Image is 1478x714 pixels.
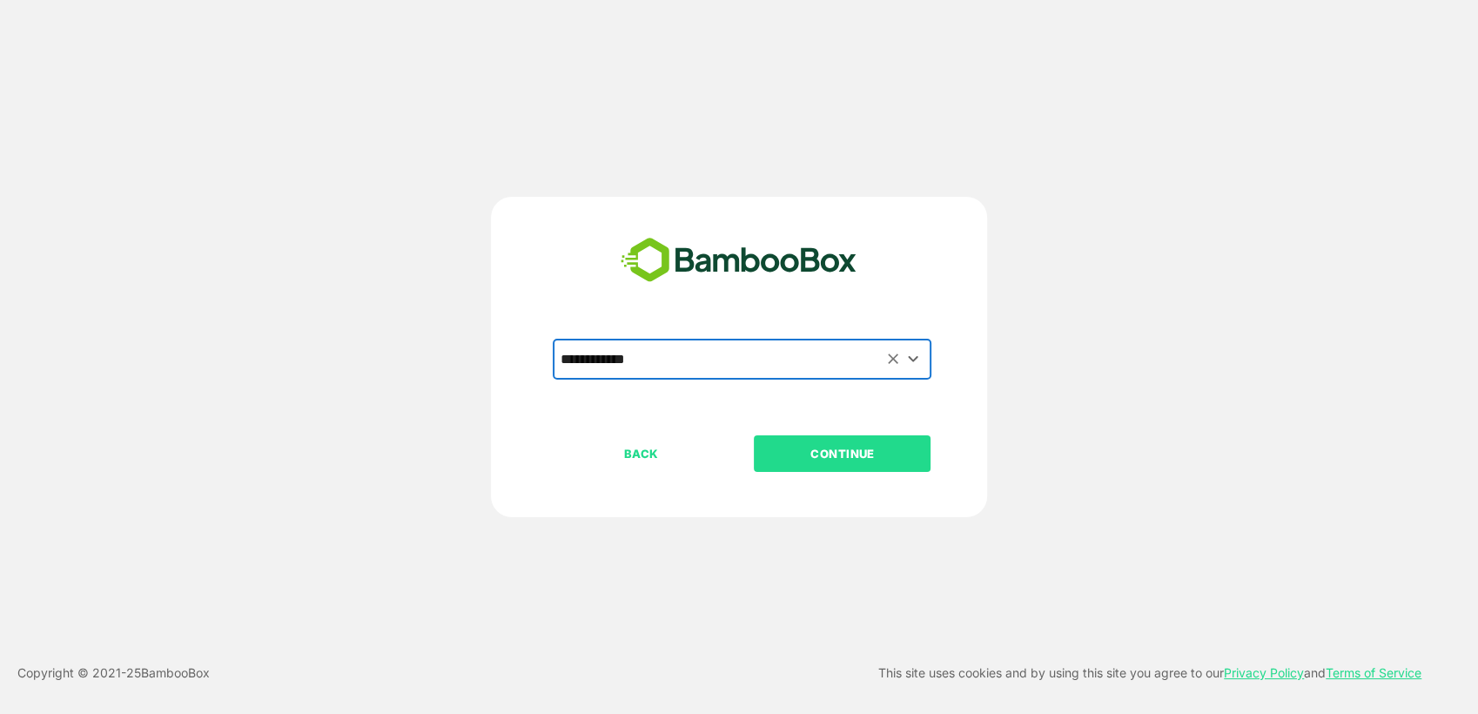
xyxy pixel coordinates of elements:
p: CONTINUE [756,444,930,463]
button: BACK [553,435,729,472]
button: Clear [883,349,904,369]
button: Open [902,347,925,371]
a: Terms of Service [1326,665,1421,680]
p: BACK [554,444,729,463]
button: CONTINUE [754,435,930,472]
img: bamboobox [611,232,866,289]
p: This site uses cookies and by using this site you agree to our and [878,663,1421,684]
a: Privacy Policy [1224,665,1304,680]
p: Copyright © 2021- 25 BambooBox [17,663,210,684]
